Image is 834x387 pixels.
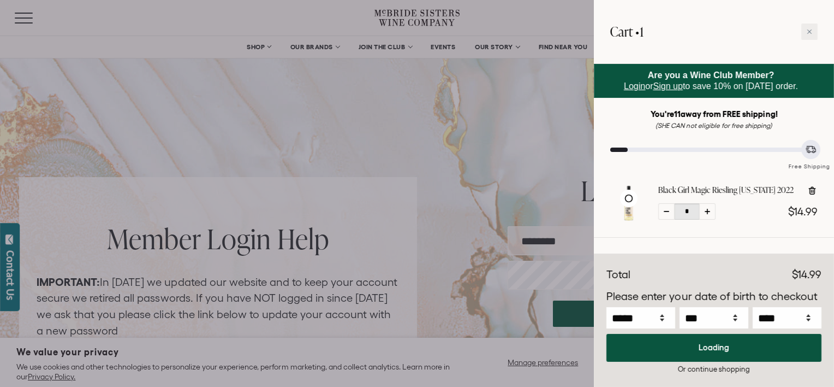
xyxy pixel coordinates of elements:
strong: Are you a Wine Club Member? [648,71,775,80]
span: $14.99 [792,268,821,280]
span: or to save 10% on [DATE] order. [624,71,798,91]
strong: You're away from FREE shipping! [651,109,778,119]
span: 11 [674,109,681,119]
h2: Cart • [610,16,644,47]
div: Total [606,267,630,283]
em: (SHE CAN not eligible for free shipping) [656,122,772,129]
button: Loading [606,334,821,362]
a: Black Girl Magic Riesling California 2022 [610,212,647,224]
a: Black Girl Magic Riesling [US_STATE] 2022 [658,185,794,196]
p: Please enter your date of birth to checkout [606,289,821,305]
div: Or continue shopping [606,364,821,374]
a: Sign up [653,81,683,91]
div: Free Shipping [785,152,834,171]
a: Login [624,81,645,91]
span: 1 [640,22,644,40]
span: $14.99 [788,206,818,218]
